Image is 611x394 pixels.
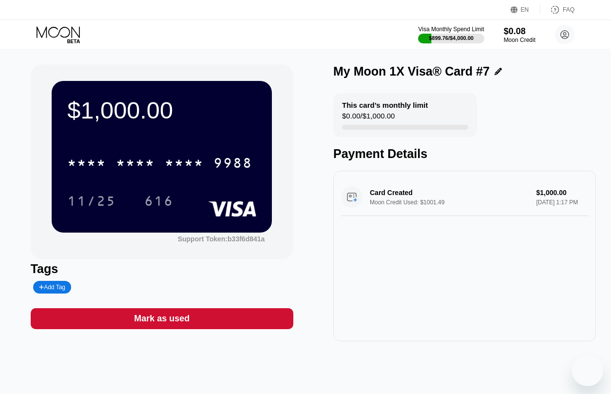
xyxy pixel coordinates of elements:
div: 11/25 [60,189,123,213]
div: EN [511,5,540,15]
iframe: Button to launch messaging window [572,355,603,386]
div: FAQ [563,6,574,13]
div: Add Tag [33,281,71,294]
div: Moon Credit [504,37,535,43]
div: 616 [144,195,173,210]
div: 616 [137,189,181,213]
div: $0.08 [504,26,535,37]
div: $899.76 / $4,000.00 [429,35,474,41]
div: Visa Monthly Spend Limit [418,26,484,33]
div: Add Tag [39,284,65,291]
div: Visa Monthly Spend Limit$899.76/$4,000.00 [418,26,484,43]
div: Support Token:b33f6d841a [178,235,265,243]
div: Payment Details [333,147,596,161]
div: $0.00 / $1,000.00 [342,112,395,125]
div: Support Token: b33f6d841a [178,235,265,243]
div: $1,000.00 [67,97,256,124]
div: Mark as used [134,313,190,324]
div: $0.08Moon Credit [504,26,535,43]
div: Mark as used [31,308,293,329]
div: My Moon 1X Visa® Card #7 [333,64,490,79]
div: 9988 [213,157,252,172]
div: This card’s monthly limit [342,101,428,109]
div: Tags [31,262,293,276]
div: 11/25 [67,195,116,210]
div: FAQ [540,5,574,15]
div: EN [521,6,529,13]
